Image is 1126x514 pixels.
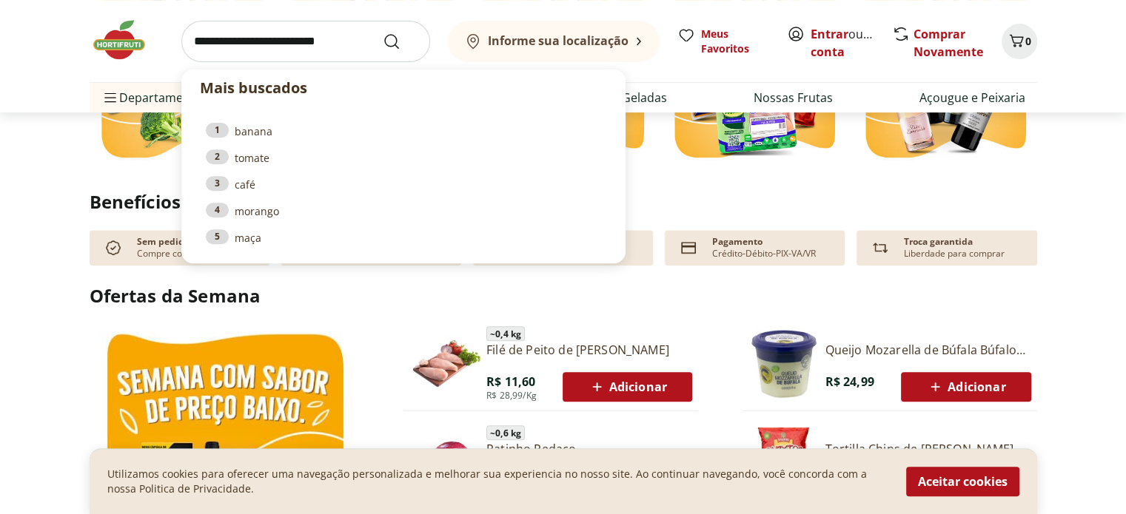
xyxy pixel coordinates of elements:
a: 5maça [206,229,601,246]
a: Entrar [811,26,848,42]
p: Utilizamos cookies para oferecer uma navegação personalizada e melhorar sua experiencia no nosso ... [107,467,888,496]
a: 3café [206,176,601,192]
a: Patinho Pedaço [486,441,692,457]
button: Informe sua localização [448,21,660,62]
span: ~ 0,4 kg [486,326,525,341]
img: Hortifruti [90,18,164,62]
p: Liberdade para comprar [904,248,1005,260]
input: search [181,21,430,62]
p: Pagamento [712,236,763,248]
button: Aceitar cookies [906,467,1019,496]
span: Meus Favoritos [701,27,769,56]
span: R$ 28,99/Kg [486,390,537,402]
button: Carrinho [1002,24,1037,59]
img: Queijo Mozarella de Búfala Búfalo Dourado 150g [748,328,820,399]
div: 3 [206,176,229,191]
p: Sem pedido mínimo [137,236,227,248]
img: Devolução [868,236,892,260]
img: Filé de Peito de Frango Resfriado [409,328,480,399]
span: ~ 0,6 kg [486,425,525,440]
a: 1banana [206,123,601,139]
span: ou [811,25,877,61]
a: Açougue e Peixaria [919,89,1025,106]
img: card [677,236,700,260]
a: Nossas Frutas [754,89,833,106]
button: Submit Search [383,33,418,50]
span: R$ 24,99 [825,373,874,390]
h2: Benefícios! [90,192,1037,212]
span: Adicionar [588,378,667,396]
a: Meus Favoritos [677,27,769,56]
button: Adicionar [563,372,692,402]
img: check [101,236,125,260]
div: 2 [206,149,229,164]
a: 2tomate [206,149,601,166]
span: R$ 11,60 [486,373,535,390]
b: Informe sua localização [488,33,629,49]
a: Queijo Mozarella de Búfala Búfalo Dourado 150g [825,342,1031,358]
p: Crédito-Débito-PIX-VA/VR [712,248,816,260]
img: Tortilla Chips de Milho Garytos Sequoia 120g [748,427,820,498]
div: 4 [206,203,229,217]
h2: Ofertas da Semana [90,283,1037,308]
div: 5 [206,229,229,244]
div: 1 [206,123,229,138]
a: Comprar Novamente [914,26,983,60]
span: Departamentos [101,80,208,115]
span: Adicionar [926,378,1005,396]
button: Adicionar [901,372,1031,402]
img: Patinho Pedaço [409,427,480,498]
p: Compre como preferir [137,248,229,260]
p: Mais buscados [200,77,607,99]
a: Tortilla Chips de [PERSON_NAME] 120g [825,441,1031,457]
button: Menu [101,80,119,115]
p: Troca garantida [904,236,973,248]
a: 4morango [206,203,601,219]
span: 0 [1025,34,1031,48]
a: Filé de Peito de [PERSON_NAME] [486,342,692,358]
a: Criar conta [811,26,892,60]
